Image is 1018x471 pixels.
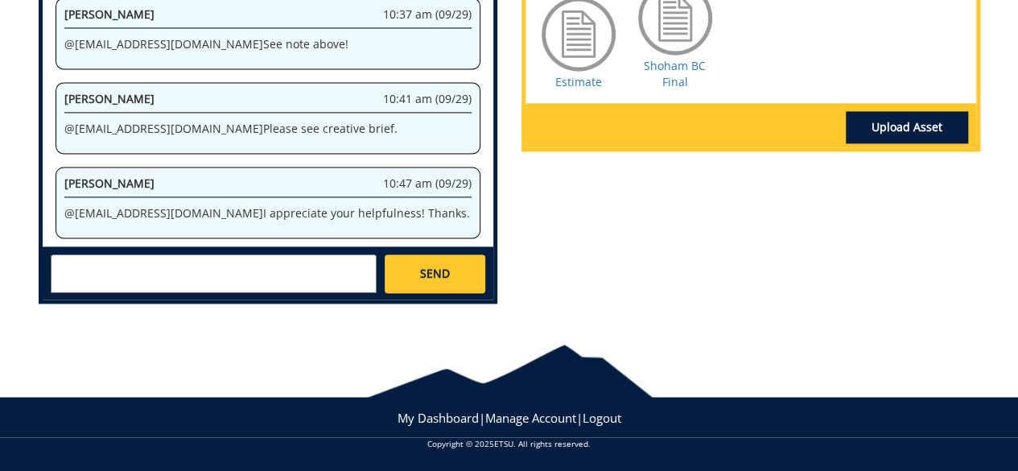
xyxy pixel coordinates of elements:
[583,409,621,425] a: Logout
[555,74,602,89] a: Estimate
[420,266,450,282] span: SEND
[494,437,513,448] a: ETSU
[64,121,472,137] p: @ [EMAIL_ADDRESS][DOMAIN_NAME] Please see creative brief.
[644,58,706,89] a: Shoham BC Final
[383,6,472,23] span: 10:37 am (09/29)
[64,91,155,106] span: [PERSON_NAME]
[64,6,155,22] span: [PERSON_NAME]
[64,176,155,191] span: [PERSON_NAME]
[385,254,484,293] a: SEND
[398,409,479,425] a: My Dashboard
[383,176,472,192] span: 10:47 am (09/29)
[51,254,377,293] textarea: messageToSend
[485,409,576,425] a: Manage Account
[846,111,968,143] a: Upload Asset
[64,205,472,221] p: @ [EMAIL_ADDRESS][DOMAIN_NAME] I appreciate your helpfulness! Thanks.
[383,91,472,107] span: 10:41 am (09/29)
[64,36,472,52] p: @ [EMAIL_ADDRESS][DOMAIN_NAME] See note above!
